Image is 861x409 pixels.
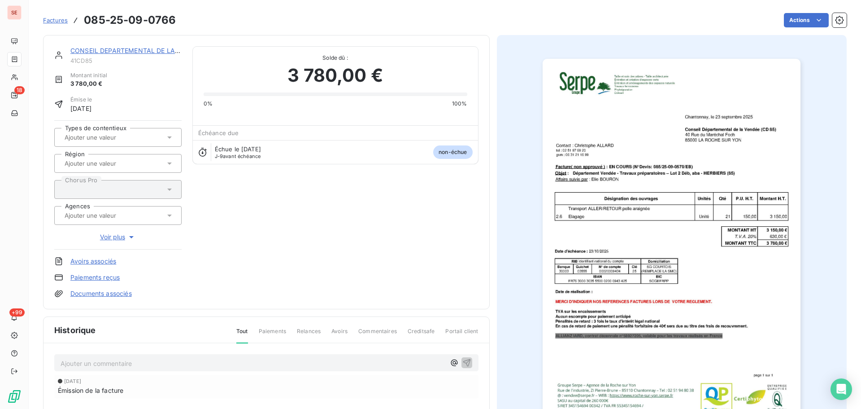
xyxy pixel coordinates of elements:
[64,378,81,384] span: [DATE]
[64,211,154,220] input: Ajouter une valeur
[452,100,467,108] span: 100%
[70,273,120,282] a: Paiements reçus
[43,17,68,24] span: Factures
[204,54,467,62] span: Solde dû :
[331,327,348,343] span: Avoirs
[236,327,248,343] span: Tout
[287,62,383,89] span: 3 780,00 €
[70,104,92,113] span: [DATE]
[215,145,261,153] span: Échue le [DATE]
[58,386,123,395] span: Émission de la facture
[70,47,202,54] a: CONSEIL DEPARTEMENTAL DE LA VENDEE
[70,71,107,79] span: Montant initial
[43,16,68,25] a: Factures
[70,57,182,64] span: 41CD85
[7,5,22,20] div: SE
[9,308,25,317] span: +99
[784,13,829,27] button: Actions
[54,232,182,242] button: Voir plus
[259,327,286,343] span: Paiements
[831,378,852,400] div: Open Intercom Messenger
[358,327,397,343] span: Commentaires
[100,233,136,242] span: Voir plus
[215,154,261,159] span: avant échéance
[70,96,92,104] span: Émise le
[198,129,239,136] span: Échéance due
[215,153,223,159] span: J-9
[70,257,116,266] a: Avoirs associés
[433,145,472,159] span: non-échue
[297,327,321,343] span: Relances
[64,133,154,141] input: Ajouter une valeur
[445,327,478,343] span: Portail client
[14,86,25,94] span: 18
[7,389,22,404] img: Logo LeanPay
[54,324,96,336] span: Historique
[204,100,213,108] span: 0%
[70,289,132,298] a: Documents associés
[64,159,154,167] input: Ajouter une valeur
[70,79,107,88] span: 3 780,00 €
[84,12,176,28] h3: 085-25-09-0766
[408,327,435,343] span: Creditsafe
